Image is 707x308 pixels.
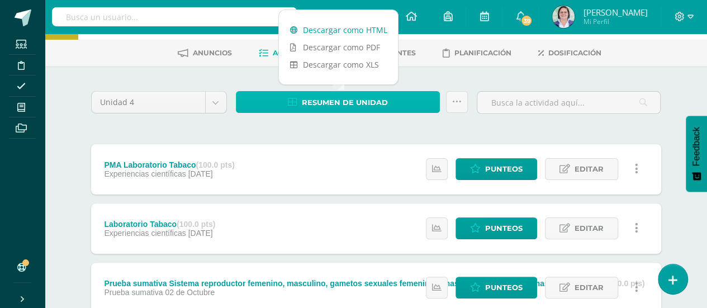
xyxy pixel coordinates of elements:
span: Feedback [691,127,701,166]
span: Experiencias científicas [104,229,186,238]
span: [DATE] [188,169,213,178]
span: Resumen de unidad [302,92,388,113]
strong: (100.0 pts) [196,160,235,169]
a: Actividades [259,44,322,62]
img: cb6240ca9060cd5322fbe56422423029.png [552,6,575,28]
span: [PERSON_NAME] [583,7,647,18]
a: Anuncios [178,44,232,62]
a: Unidad 4 [92,92,226,113]
a: Resumen de unidad [236,91,440,113]
span: Punteos [485,277,523,298]
span: Editar [575,218,604,239]
a: Punteos [455,277,537,298]
span: Anuncios [193,49,232,57]
span: Experiencias científicas [104,169,186,178]
span: Mi Perfil [583,17,647,26]
div: Laboratorio Tabaco [104,220,215,229]
a: Descargar como HTML [279,21,398,39]
strong: (100.0 pts) [177,220,215,229]
a: Planificación [443,44,511,62]
span: Punteos [485,159,523,179]
a: Punteos [455,158,537,180]
span: Dosificación [548,49,601,57]
input: Busca la actividad aquí... [477,92,660,113]
span: Actividades [273,49,322,57]
span: 02 de Octubre [165,288,215,297]
span: Editar [575,159,604,179]
button: Feedback - Mostrar encuesta [686,116,707,192]
span: Editar [575,277,604,298]
a: Dosificación [538,44,601,62]
input: Busca un usuario... [52,7,297,26]
span: Planificación [454,49,511,57]
span: [DATE] [188,229,213,238]
span: Unidad 4 [100,92,197,113]
span: 39 [520,15,533,27]
div: PMA Laboratorio Tabaco [104,160,234,169]
div: Prueba sumativa Sistema reproductor femenino, masculino, gametos sexuales femenino y masculino. I... [104,279,644,288]
a: Punteos [455,217,537,239]
a: Descargar como XLS [279,56,398,73]
span: Punteos [485,218,523,239]
a: Descargar como PDF [279,39,398,56]
span: Prueba sumativa [104,288,163,297]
